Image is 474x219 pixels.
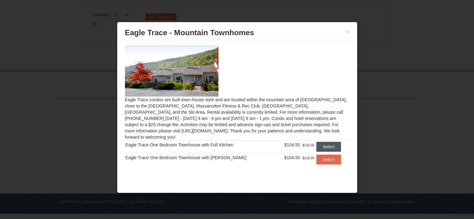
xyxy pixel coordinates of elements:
[316,142,341,152] button: Select
[316,155,341,164] button: Select
[120,40,354,173] div: Eagle Trace condos are built town-house style and are located within the mountain area of [GEOGRA...
[284,142,300,147] span: $104.50
[346,29,349,35] button: ×
[125,45,218,96] img: 19218983-1-9b289e55.jpg
[125,28,254,37] span: Eagle Trace - Mountain Townhomes
[302,155,314,161] span: $132.00
[302,142,314,148] span: $132.00
[284,155,300,160] span: $104.50
[126,155,276,161] div: Eagle Trace One Bedroom Townhouse with [PERSON_NAME]
[126,142,276,148] div: Eagle Trace One Bedroom Townhouse with Full Kitchen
